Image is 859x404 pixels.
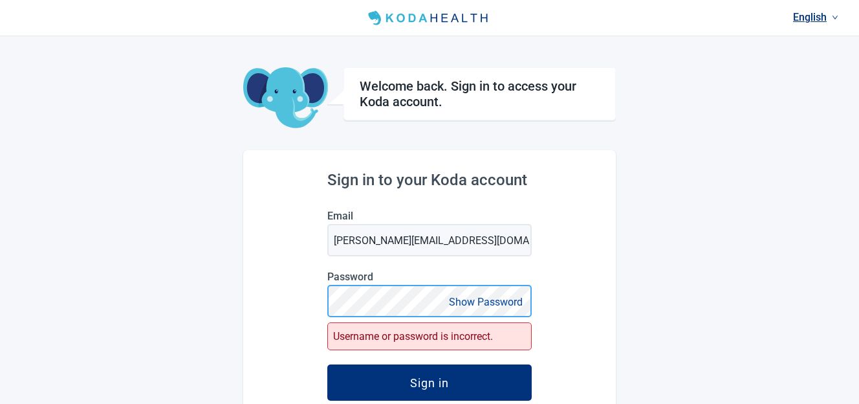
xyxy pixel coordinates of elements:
[243,67,328,129] img: Koda Elephant
[327,171,532,189] h2: Sign in to your Koda account
[327,322,532,350] div: Username or password is incorrect.
[445,293,527,311] button: Show Password
[327,365,532,401] button: Sign in
[410,376,449,389] div: Sign in
[832,14,838,21] span: down
[363,8,496,28] img: Koda Health
[360,78,600,109] h1: Welcome back. Sign in to access your Koda account.
[327,271,532,283] label: Password
[327,210,532,222] label: Email
[788,6,843,28] a: Current language: English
